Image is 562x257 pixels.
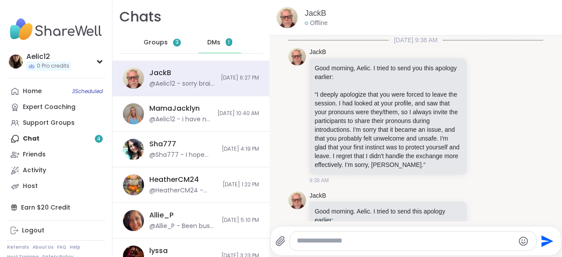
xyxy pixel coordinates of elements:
div: MamaJacklyn [149,104,200,113]
a: Home3Scheduled [7,83,105,99]
div: Logout [22,226,44,235]
a: JackB [310,192,326,200]
span: [DATE] 9:38 AM [389,36,443,44]
div: Earn $20 Credit [7,199,105,215]
img: https://sharewell-space-live.sfo3.digitaloceanspaces.com/user-generated/3954f80f-8337-4e3c-bca6-b... [123,103,144,124]
span: Groups [144,38,168,47]
img: https://sharewell-space-live.sfo3.digitaloceanspaces.com/user-generated/3c5f9f08-1677-4a94-921c-3... [123,68,144,89]
div: @Aelic12 - i have no problem sharing, i am [DEMOGRAPHIC_DATA]. thanks or asking [149,115,212,124]
a: Logout [7,223,105,239]
img: https://sharewell-space-live.sfo3.digitaloceanspaces.com/user-generated/2b4fa20f-2a21-4975-8c80-8... [123,139,144,160]
div: Offline [305,19,328,28]
button: Send [537,231,556,251]
span: 1 [228,39,230,46]
a: JackB [310,48,326,57]
div: Sha777 [149,139,176,149]
span: 3 [176,39,179,46]
a: FAQ [57,244,66,250]
span: DMs [207,38,220,47]
a: Support Groups [7,115,105,131]
a: Referrals [7,244,29,250]
div: @HeatherCM24 - [URL][DOMAIN_NAME] [149,186,217,195]
span: [DATE] 10:40 AM [217,110,259,117]
span: [DATE] 6:27 PM [221,74,259,82]
img: https://sharewell-space-live.sfo3.digitaloceanspaces.com/user-generated/3c5f9f08-1677-4a94-921c-3... [288,48,306,65]
span: [DATE] 5:10 PM [222,217,259,224]
div: JackB [149,68,171,78]
span: [DATE] 4:19 PM [222,145,259,153]
div: Support Groups [23,119,75,127]
div: Host [23,182,38,191]
p: Good morning. Aelic. I tried to send this apology earlier: [315,207,461,224]
span: 0 Pro credits [37,62,69,70]
a: Activity [7,163,105,178]
img: https://sharewell-space-live.sfo3.digitaloceanspaces.com/user-generated/9890d388-459a-40d4-b033-d... [123,210,144,231]
span: 3 Scheduled [72,88,103,95]
p: Good morning, Aelic. I tried to send you this apology earlier: [315,64,461,81]
p: “I deeply apologize that you were forced to leave the session. I had looked at your profile, and ... [315,90,461,169]
div: Allie_P [149,210,173,220]
img: Aelic12 [9,54,23,69]
div: lyssa [149,246,168,256]
a: Friends [7,147,105,163]
img: https://sharewell-space-live.sfo3.digitaloceanspaces.com/user-generated/3c5f9f08-1677-4a94-921c-3... [277,7,298,28]
img: ShareWell Nav Logo [7,14,105,45]
h1: Chats [119,7,162,27]
div: HeatherCM24 [149,175,199,185]
div: Activity [23,166,46,175]
div: @Aelic12 - sorry brain fart [149,80,216,88]
textarea: Type your message [297,236,514,246]
div: @Sha777 - I hope you've been well. I need your help. Can you sign up for Warmer and get 2 free se... [149,151,216,159]
div: @Allie_P - Been busy with work but good otherwise [149,222,216,231]
a: Expert Coaching [7,99,105,115]
div: Home [23,87,42,96]
div: Friends [23,150,46,159]
button: Emoji picker [518,236,529,246]
div: Aelic12 [26,52,71,62]
a: JackB [305,8,326,19]
span: 9:38 AM [310,177,329,185]
img: https://sharewell-space-live.sfo3.digitaloceanspaces.com/user-generated/3c5f9f08-1677-4a94-921c-3... [288,192,306,209]
img: https://sharewell-space-live.sfo3.digitaloceanspaces.com/user-generated/e72d2dfd-06ae-43a5-b116-a... [123,174,144,195]
a: Help [70,244,80,250]
span: [DATE] 1:22 PM [223,181,259,188]
div: Expert Coaching [23,103,76,112]
a: About Us [32,244,54,250]
a: Host [7,178,105,194]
